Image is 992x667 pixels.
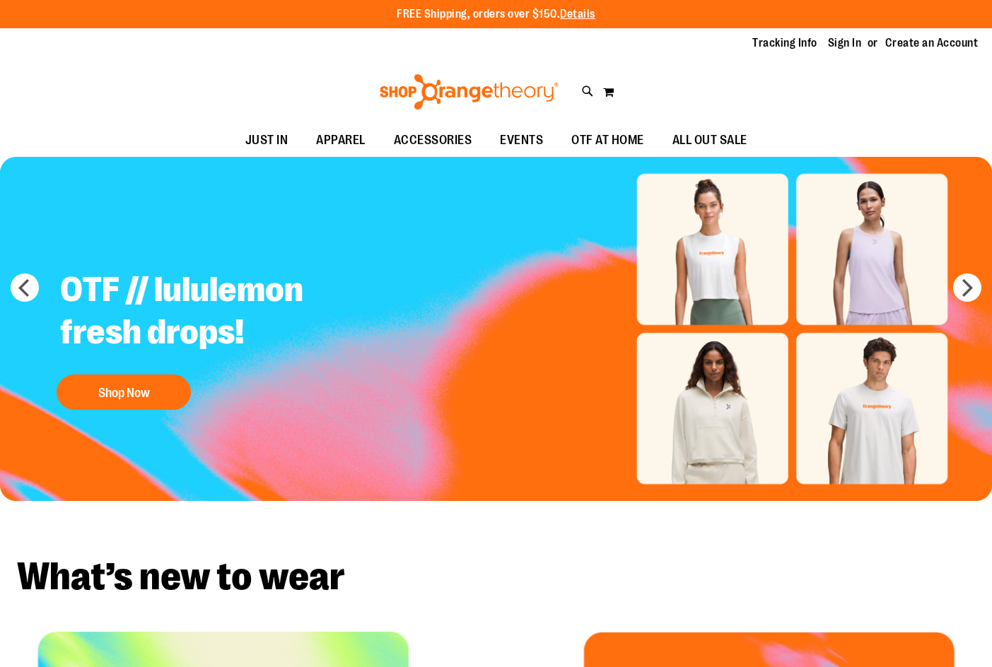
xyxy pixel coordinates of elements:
[953,273,981,302] button: next
[378,74,561,110] img: Shop Orangetheory
[49,258,401,367] h2: OTF // lululemon fresh drops!
[316,124,366,156] span: APPAREL
[394,124,472,156] span: ACCESSORIES
[752,35,817,51] a: Tracking Info
[571,124,644,156] span: OTF AT HOME
[11,273,39,302] button: prev
[49,258,401,417] a: OTF // lululemon fresh drops! Shop Now
[560,8,595,20] a: Details
[828,35,862,51] a: Sign In
[17,557,975,596] h2: What’s new to wear
[672,124,747,156] span: ALL OUT SALE
[397,6,595,23] p: FREE Shipping, orders over $150.
[885,35,979,51] a: Create an Account
[500,124,543,156] span: EVENTS
[57,374,191,410] button: Shop Now
[245,124,288,156] span: JUST IN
